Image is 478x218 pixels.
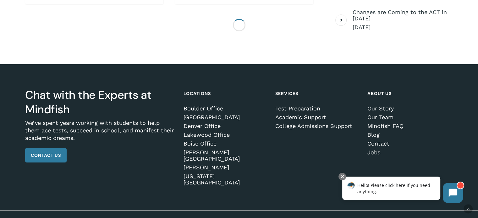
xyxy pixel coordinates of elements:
a: Academic Support [275,114,359,120]
a: Boise Office [184,141,267,147]
a: [PERSON_NAME] [184,164,267,171]
span: Contact Us [31,152,61,158]
a: Test Preparation [275,105,359,112]
a: Jobs [367,149,451,156]
a: Our Team [367,114,451,120]
a: Blog [367,132,451,138]
h4: Services [275,88,359,99]
a: Our Story [367,105,451,112]
p: We’ve spent years working with students to help them ace tests, succeed in school, and manifest t... [25,119,175,148]
a: Lakewood Office [184,132,267,138]
a: [PERSON_NAME][GEOGRAPHIC_DATA] [184,149,267,162]
a: Mindfish FAQ [367,123,451,129]
h4: About Us [367,88,451,99]
a: College Admissions Support [275,123,359,129]
a: Denver Office [184,123,267,129]
h4: Locations [184,88,267,99]
a: [GEOGRAPHIC_DATA] [184,114,267,120]
a: Boulder Office [184,105,267,112]
h3: Chat with the Experts at Mindfish [25,88,175,117]
a: [US_STATE][GEOGRAPHIC_DATA] [184,173,267,186]
iframe: Chatbot [336,172,469,209]
a: Contact [367,141,451,147]
a: Contact Us [25,148,67,162]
